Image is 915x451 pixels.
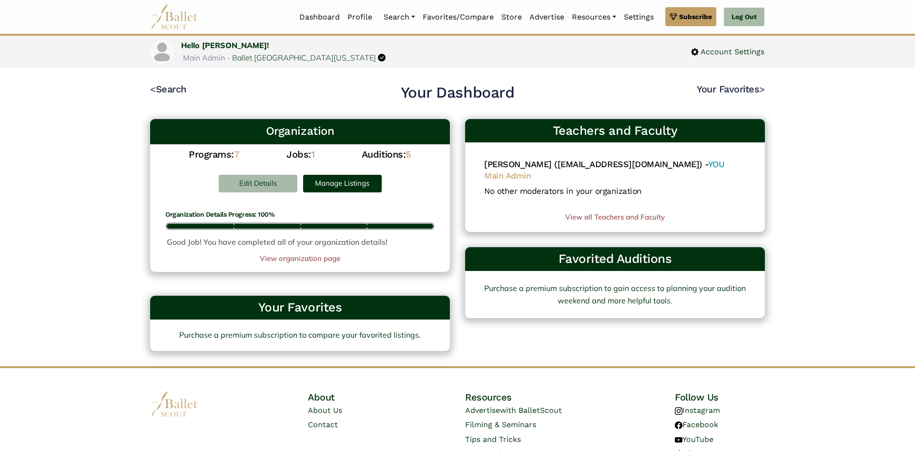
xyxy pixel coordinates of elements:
[465,406,562,415] a: Advertisewith BalletScout
[234,149,240,160] span: 7
[167,230,387,249] p: Good Job! You have completed all of your organization details!
[465,391,607,403] h4: Resources
[380,7,419,27] a: Search
[150,83,156,95] code: <
[670,11,677,22] img: gem.svg
[526,7,568,27] a: Advertise
[465,435,521,444] a: Tips and Tricks
[484,159,746,170] h2: [PERSON_NAME] ( [EMAIL_ADDRESS][DOMAIN_NAME] ) -
[500,406,562,415] span: with BalletScout
[699,46,764,58] span: Account Settings
[675,421,682,429] img: facebook logo
[691,46,764,58] a: Account Settings
[344,7,376,27] a: Profile
[465,420,536,429] a: Filming & Seminars
[675,391,764,403] h4: Follow Us
[620,7,658,27] a: Settings
[675,435,713,444] a: YouTube
[151,391,198,417] img: logo
[697,83,765,95] a: Your Favorites
[484,186,746,201] h4: No other moderators in your organization
[150,320,450,351] a: Purchase a premium subscription to compare your favorited listings.
[419,7,498,27] a: Favorites/Compare
[152,41,173,62] img: profile picture
[150,83,186,95] a: <Search
[295,7,344,27] a: Dashboard
[308,420,338,429] a: Contact
[484,211,746,223] a: View all Teachers and Faculty
[675,436,682,444] img: youtube logo
[165,200,435,219] h2: Organization Details Progress: 100%
[498,7,526,27] a: Store
[286,148,315,160] h4: Jobs:
[708,159,725,169] span: YOU
[183,53,225,62] span: Main Admin
[189,148,239,160] h4: Programs:
[227,53,230,62] span: -
[308,406,342,415] a: About Us
[232,53,376,62] a: Ballet [GEOGRAPHIC_DATA][US_STATE]
[308,391,397,403] h4: About
[311,149,315,160] span: 1
[568,7,620,27] a: Resources
[675,406,720,415] a: Instagram
[158,300,442,316] h3: Your Favorites
[406,149,411,160] span: 5
[219,175,297,192] a: Edit Details
[260,253,340,264] a: View organization page
[473,251,757,267] h3: Favorited Auditions
[759,83,765,95] code: >
[724,8,764,27] a: Log Out
[675,420,718,429] a: Facebook
[303,175,382,192] a: Manage Listings
[150,119,450,144] h3: Organization
[473,123,757,139] h3: Teachers and Faculty
[401,83,514,103] h2: Your Dashboard
[679,11,712,22] span: Subscribe
[181,40,269,50] a: Hello [PERSON_NAME]!
[484,170,746,186] h3: Main Admin
[675,407,682,415] img: instagram logo
[362,148,411,160] h4: Auditions:
[665,7,716,26] a: Subscribe
[484,283,746,305] a: Purchase a premium subscription to gain access to planning your audition weekend and more helpful...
